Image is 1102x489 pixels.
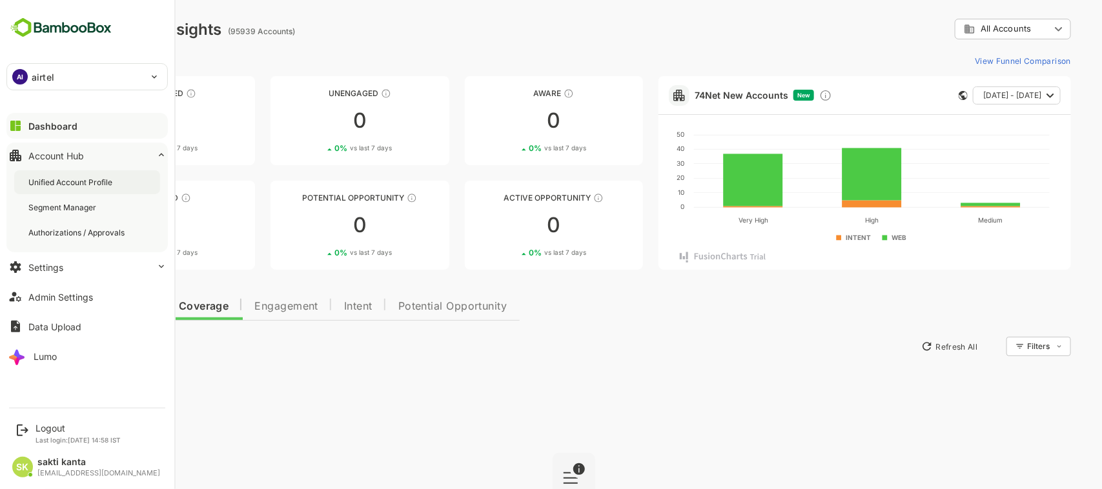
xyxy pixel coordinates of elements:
[935,24,986,34] span: All Accounts
[774,89,787,102] div: Discover new ICP-fit accounts showing engagement — via intent surges, anonymous website visits, L...
[37,469,160,477] div: [EMAIL_ADDRESS][DOMAIN_NAME]
[28,121,77,132] div: Dashboard
[225,215,404,235] div: 0
[631,145,639,152] text: 40
[649,90,743,101] a: 74Net New Accounts
[12,457,33,477] div: SK
[910,17,1026,42] div: All Accounts
[631,130,639,138] text: 50
[6,343,168,369] button: Lumo
[305,143,347,153] span: vs last 7 days
[870,336,938,357] button: Refresh All
[982,341,1005,351] div: Filters
[95,248,152,257] div: 0 %
[420,181,598,270] a: Active OpportunityThese accounts have open opportunities which might be at any of the Sales Stage...
[484,143,541,153] div: 0 %
[913,91,923,100] div: This card does not support filter and segments
[934,216,958,224] text: Medium
[31,181,210,270] a: EngagedThese accounts are warm, further nurturing would qualify them to MQAs00%vs last 7 days
[420,193,598,203] div: Active Opportunity
[37,457,160,468] div: sakti kanta
[225,110,404,131] div: 0
[36,423,121,434] div: Logout
[136,193,146,203] div: These accounts are warm, further nurturing would qualify them to MQAs
[31,110,210,131] div: 0
[633,188,639,196] text: 10
[820,216,833,225] text: High
[499,143,541,153] span: vs last 7 days
[95,143,152,153] div: 0 %
[6,143,168,168] button: Account Hub
[31,88,210,98] div: Unreached
[31,193,210,203] div: Engaged
[31,215,210,235] div: 0
[499,248,541,257] span: vs last 7 days
[362,193,372,203] div: These accounts are MQAs and can be passed on to Inside Sales
[110,248,152,257] span: vs last 7 days
[693,216,723,225] text: Very High
[183,26,254,36] ag: (95939 Accounts)
[28,202,99,213] div: Segment Manager
[12,69,28,85] div: AI
[635,203,639,210] text: 0
[938,87,996,104] span: [DATE] - [DATE]
[110,143,152,153] span: vs last 7 days
[631,159,639,167] text: 30
[225,181,404,270] a: Potential OpportunityThese accounts are MQAs and can be passed on to Inside Sales00%vs last 7 days
[6,284,168,310] button: Admin Settings
[31,20,176,39] div: Dashboard Insights
[7,64,167,90] div: AIairtel
[420,110,598,131] div: 0
[225,76,404,165] a: UnengagedThese accounts have not shown enough engagement and need nurturing00%vs last 7 days
[28,227,127,238] div: Authorizations / Approvals
[518,88,529,99] div: These accounts have just entered the buying cycle and need further nurturing
[225,88,404,98] div: Unengaged
[141,88,151,99] div: These accounts have not been engaged with for a defined time period
[420,215,598,235] div: 0
[31,335,125,358] button: New Insights
[6,314,168,339] button: Data Upload
[548,193,558,203] div: These accounts have open opportunities which might be at any of the Sales Stages
[6,113,168,139] button: Dashboard
[484,248,541,257] div: 0 %
[752,92,765,99] span: New
[32,70,54,84] p: airtel
[28,321,81,332] div: Data Upload
[44,301,183,312] span: Data Quality and Coverage
[31,76,210,165] a: UnreachedThese accounts have not been engaged with for a defined time period00%vs last 7 days
[336,88,346,99] div: These accounts have not shown enough engagement and need nurturing
[299,301,327,312] span: Intent
[209,301,273,312] span: Engagement
[6,254,168,280] button: Settings
[353,301,462,312] span: Potential Opportunity
[919,23,1005,35] div: All Accounts
[28,262,63,273] div: Settings
[420,76,598,165] a: AwareThese accounts have just entered the buying cycle and need further nurturing00%vs last 7 days
[289,248,347,257] div: 0 %
[305,248,347,257] span: vs last 7 days
[225,193,404,203] div: Potential Opportunity
[34,351,57,362] div: Lumo
[631,174,639,181] text: 20
[28,150,84,161] div: Account Hub
[28,292,93,303] div: Admin Settings
[6,15,116,40] img: BambooboxFullLogoMark.5f36c76dfaba33ec1ec1367b70bb1252.svg
[928,86,1015,105] button: [DATE] - [DATE]
[420,88,598,98] div: Aware
[36,436,121,444] p: Last login: [DATE] 14:58 IST
[28,177,115,188] div: Unified Account Profile
[924,50,1026,71] button: View Funnel Comparison
[289,143,347,153] div: 0 %
[981,335,1026,358] div: Filters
